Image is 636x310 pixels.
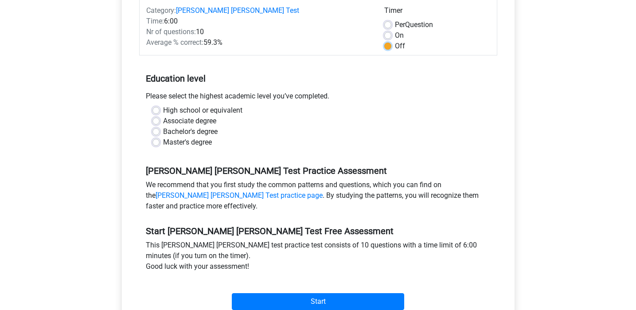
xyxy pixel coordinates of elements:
div: We recommend that you first study the common patterns and questions, which you can find on the . ... [139,180,497,215]
div: This [PERSON_NAME] [PERSON_NAME] test practice test consists of 10 questions with a time limit of... [139,240,497,275]
a: [PERSON_NAME] [PERSON_NAME] Test practice page [156,191,323,200]
a: [PERSON_NAME] [PERSON_NAME] Test [176,6,299,15]
h5: [PERSON_NAME] [PERSON_NAME] Test Practice Assessment [146,165,491,176]
label: High school or equivalent [163,105,242,116]
span: Per [395,20,405,29]
label: Associate degree [163,116,216,126]
h5: Start [PERSON_NAME] [PERSON_NAME] Test Free Assessment [146,226,491,236]
label: On [395,30,404,41]
div: Please select the highest academic level you’ve completed. [139,91,497,105]
span: Nr of questions: [146,27,196,36]
input: Start [232,293,404,310]
div: 10 [140,27,378,37]
div: 6:00 [140,16,378,27]
label: Bachelor's degree [163,126,218,137]
label: Question [395,20,433,30]
span: Category: [146,6,176,15]
label: Master's degree [163,137,212,148]
span: Average % correct: [146,38,203,47]
label: Off [395,41,405,51]
div: 59.3% [140,37,378,48]
div: Timer [384,5,490,20]
h5: Education level [146,70,491,87]
span: Time: [146,17,164,25]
